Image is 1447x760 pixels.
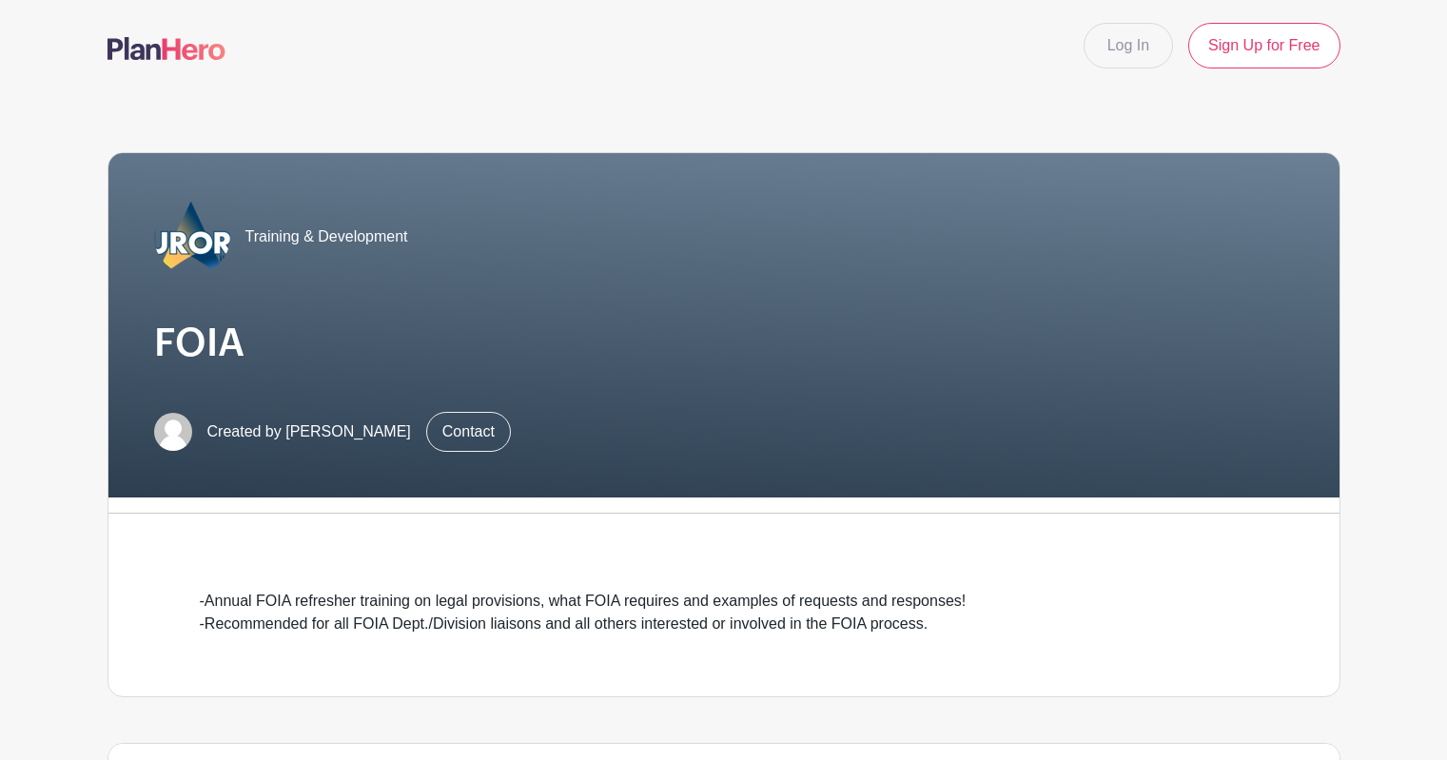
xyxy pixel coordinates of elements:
h1: FOIA [154,321,1294,366]
div: -Annual FOIA refresher training on legal provisions, what FOIA requires and examples of requests ... [200,590,1248,635]
span: Created by [PERSON_NAME] [207,420,411,443]
a: Contact [426,412,511,452]
img: default-ce2991bfa6775e67f084385cd625a349d9dcbb7a52a09fb2fda1e96e2d18dcdb.png [154,413,192,451]
a: Sign Up for Free [1188,23,1339,68]
img: 2023_COA_Horiz_Logo_PMS_BlueStroke%204.png [154,199,230,275]
a: Log In [1084,23,1173,68]
img: logo-507f7623f17ff9eddc593b1ce0a138ce2505c220e1c5a4e2b4648c50719b7d32.svg [108,37,225,60]
span: Training & Development [245,225,408,248]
